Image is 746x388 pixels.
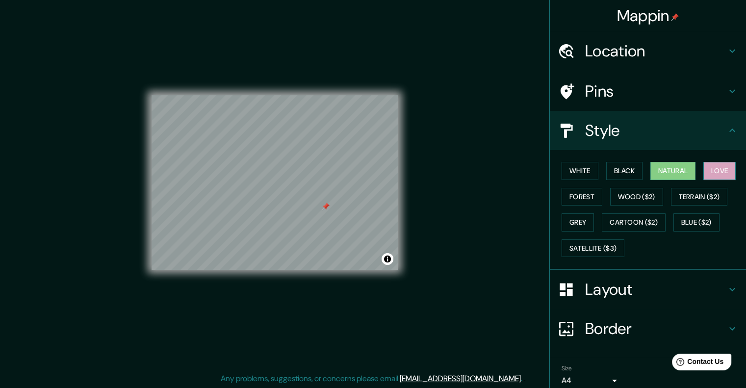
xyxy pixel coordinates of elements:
div: Pins [550,72,746,111]
h4: Border [585,319,726,338]
h4: Location [585,41,726,61]
button: Natural [650,162,695,180]
button: Satellite ($3) [562,239,624,258]
div: . [522,373,524,385]
div: Location [550,31,746,71]
canvas: Map [152,95,398,270]
label: Size [562,364,572,373]
h4: Style [585,121,726,140]
button: Wood ($2) [610,188,663,206]
h4: Pins [585,81,726,101]
button: Blue ($2) [673,213,720,232]
div: Style [550,111,746,150]
h4: Layout [585,280,726,299]
iframe: Help widget launcher [659,350,735,377]
img: pin-icon.png [671,13,679,21]
div: Layout [550,270,746,309]
button: Black [606,162,643,180]
h4: Mappin [617,6,679,26]
button: Cartoon ($2) [602,213,666,232]
div: . [524,373,526,385]
p: Any problems, suggestions, or concerns please email . [221,373,522,385]
button: Love [703,162,736,180]
button: White [562,162,598,180]
button: Forest [562,188,602,206]
a: [EMAIL_ADDRESS][DOMAIN_NAME] [400,373,521,384]
button: Terrain ($2) [671,188,728,206]
button: Grey [562,213,594,232]
button: Toggle attribution [382,253,393,265]
div: Border [550,309,746,348]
